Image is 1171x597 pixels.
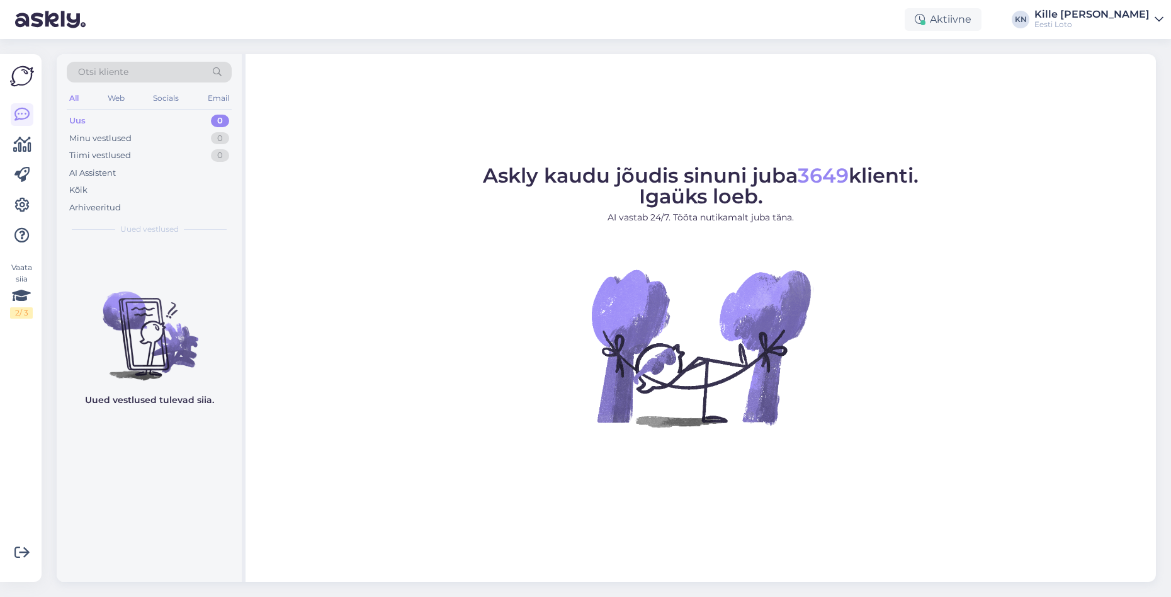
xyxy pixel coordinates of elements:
[1034,9,1163,30] a: Kille [PERSON_NAME]Eesti Loto
[211,149,229,162] div: 0
[1012,11,1029,28] div: KN
[483,163,919,208] span: Askly kaudu jõudis sinuni juba klienti. Igaüks loeb.
[10,307,33,319] div: 2 / 3
[150,90,181,106] div: Socials
[69,184,88,196] div: Kõik
[10,64,34,88] img: Askly Logo
[105,90,127,106] div: Web
[69,132,132,145] div: Minu vestlused
[67,90,81,106] div: All
[69,115,86,127] div: Uus
[211,132,229,145] div: 0
[120,224,179,235] span: Uued vestlused
[798,163,849,188] span: 3649
[905,8,981,31] div: Aktiivne
[205,90,232,106] div: Email
[57,269,242,382] img: No chats
[69,202,121,214] div: Arhiveeritud
[69,149,131,162] div: Tiimi vestlused
[10,262,33,319] div: Vaata siia
[1034,20,1150,30] div: Eesti Loto
[78,65,128,79] span: Otsi kliente
[483,211,919,224] p: AI vastab 24/7. Tööta nutikamalt juba täna.
[211,115,229,127] div: 0
[85,394,214,407] p: Uued vestlused tulevad siia.
[1034,9,1150,20] div: Kille [PERSON_NAME]
[587,234,814,461] img: No Chat active
[69,167,116,179] div: AI Assistent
